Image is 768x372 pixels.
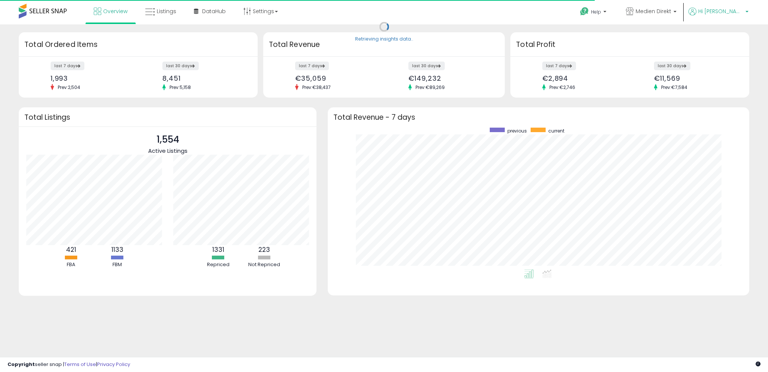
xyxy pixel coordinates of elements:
[654,74,736,82] div: €11,569
[54,84,84,90] span: Prev: 2,504
[546,84,579,90] span: Prev: €2,746
[688,8,748,24] a: Hi [PERSON_NAME]
[51,62,84,70] label: last 7 days
[111,245,123,254] b: 1133
[408,62,445,70] label: last 30 days
[196,261,241,268] div: Repriced
[24,114,311,120] h3: Total Listings
[657,84,691,90] span: Prev: €7,584
[242,261,287,268] div: Not Repriced
[95,261,140,268] div: FBM
[412,84,448,90] span: Prev: €89,269
[103,8,127,15] span: Overview
[295,62,329,70] label: last 7 days
[580,7,589,16] i: Get Help
[355,36,413,43] div: Retrieving insights data..
[516,39,744,50] h3: Total Profit
[408,74,492,82] div: €149,232
[542,62,576,70] label: last 7 days
[162,74,244,82] div: 8,451
[51,74,133,82] div: 1,993
[148,133,187,147] p: 1,554
[49,261,94,268] div: FBA
[162,62,199,70] label: last 30 days
[698,8,743,15] span: Hi [PERSON_NAME]
[166,84,195,90] span: Prev: 5,158
[542,74,624,82] div: €2,894
[333,114,744,120] h3: Total Revenue - 7 days
[269,39,499,50] h3: Total Revenue
[295,74,378,82] div: €35,059
[157,8,176,15] span: Listings
[212,245,224,254] b: 1331
[574,1,614,24] a: Help
[298,84,334,90] span: Prev: €38,437
[202,8,226,15] span: DataHub
[507,128,527,134] span: previous
[148,147,187,155] span: Active Listings
[24,39,252,50] h3: Total Ordered Items
[66,245,76,254] b: 421
[636,8,671,15] span: Medien Direkt
[548,128,564,134] span: current
[258,245,270,254] b: 223
[591,9,601,15] span: Help
[654,62,690,70] label: last 30 days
